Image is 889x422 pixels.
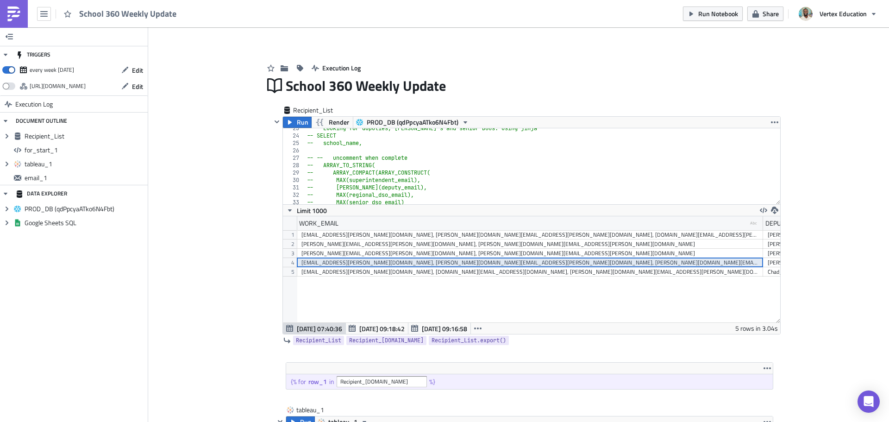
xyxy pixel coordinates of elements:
[4,82,463,119] p: This metric measures the percentage of students who have been absent for more than 10% of the tot...
[768,258,828,267] div: [PERSON_NAME]
[301,230,758,239] div: [EMAIL_ADDRESS][PERSON_NAME][DOMAIN_NAME], [PERSON_NAME][DOMAIN_NAME][EMAIL_ADDRESS][PERSON_NAME]...
[30,63,74,77] div: every week on Friday
[25,146,145,154] span: for_start_1
[283,132,305,139] div: 24
[143,14,243,21] strong: Average Daily Attendance (ADA)
[16,185,67,202] div: DATA EXPLORER
[4,14,463,29] p: Please see the attached image for a summary of and . If there are any issues with the report, ple...
[283,117,312,128] button: Run
[283,205,330,216] button: Limit 1000
[346,336,426,345] a: Recipient_[DOMAIN_NAME]
[79,8,177,19] span: School 360 Weekly Update
[132,65,143,75] span: Edit
[25,219,145,227] span: Google Sheets SQL
[359,324,405,334] span: [DATE] 09:18:42
[408,323,471,334] button: [DATE] 09:16:58
[301,249,758,258] div: [PERSON_NAME][EMAIL_ADDRESS][PERSON_NAME][DOMAIN_NAME], [PERSON_NAME][DOMAIN_NAME][EMAIL_ADDRESS]...
[301,239,758,249] div: [PERSON_NAME][EMAIL_ADDRESS][PERSON_NAME][DOMAIN_NAME], [PERSON_NAME][DOMAIN_NAME][EMAIL_ADDRESS]...
[25,174,145,182] span: email_1
[4,82,113,89] strong: Year-To-Date Chronic Absenteeism:
[329,378,337,386] div: in
[117,79,148,94] button: Edit
[283,154,305,162] div: 27
[322,63,361,73] span: Execution Log
[283,125,305,132] div: 23
[15,96,53,113] span: Execution Log
[117,63,148,77] button: Edit
[293,106,334,115] span: Recipient_List
[763,9,779,19] span: Share
[747,6,783,21] button: Share
[299,216,338,230] div: WORK_EMAIL
[16,113,67,129] div: DOCUMENT OUTLINE
[422,324,467,334] span: [DATE] 09:16:58
[307,61,365,75] button: Execution Log
[329,117,349,128] span: Render
[271,116,282,127] button: Hide content
[735,323,778,334] div: 5 rows in 3.04s
[4,4,463,119] body: Rich Text Area. Press ALT-0 for help.
[4,40,463,49] h3: Key Metrics
[6,6,21,21] img: PushMetrics
[293,336,344,345] a: Recipient_List
[132,82,143,91] span: Edit
[16,46,50,63] div: TRIGGERS
[283,176,305,184] div: 30
[286,77,447,94] span: School 360 Weekly Update
[297,206,327,215] span: Limit 1000
[349,336,424,345] span: Recipient_[DOMAIN_NAME]
[432,336,506,345] span: Recipient_List.export()
[308,378,329,386] div: row_1
[768,249,828,258] div: [PERSON_NAME]
[301,258,758,267] div: [EMAIL_ADDRESS][PERSON_NAME][DOMAIN_NAME], [PERSON_NAME][DOMAIN_NAME][EMAIL_ADDRESS][PERSON_NAME]...
[698,9,738,19] span: Run Notebook
[25,132,145,140] span: Recipient_List
[429,336,509,345] a: Recipient_List.export()
[297,117,308,128] span: Run
[283,323,346,334] button: [DATE] 07:40:36
[4,4,463,11] p: Hello Everyone,
[283,199,305,206] div: 33
[291,378,308,386] div: {% for
[301,267,758,277] div: [EMAIL_ADDRESS][PERSON_NAME][DOMAIN_NAME], [DOMAIN_NAME][EMAIL_ADDRESS][DOMAIN_NAME], [PERSON_NAM...
[798,6,814,22] img: Avatar
[283,184,305,191] div: 31
[283,162,305,169] div: 28
[768,267,828,277] div: Chad_Kobold
[4,57,106,64] strong: Average Daily Attendance (ADA):
[283,139,305,147] div: 25
[296,336,341,345] span: Recipient_List
[858,391,880,413] div: Open Intercom Messenger
[297,324,342,334] span: [DATE] 07:40:36
[311,117,353,128] button: Render
[254,14,381,21] strong: Year-To-Date (YTD) Chronic Absenteeism
[296,405,333,415] span: tableau_1
[283,191,305,199] div: 32
[345,323,408,334] button: [DATE] 09:18:42
[793,4,882,24] button: Vertex Education
[25,160,145,168] span: tableau_1
[429,378,438,386] div: %}
[283,147,305,154] div: 26
[25,205,145,213] span: PROD_DB (qdPpcyaATko6N4Fbt)
[367,117,458,128] span: PROD_DB (qdPpcyaATko6N4Fbt)
[820,9,867,19] span: Vertex Education
[283,169,305,176] div: 29
[765,216,809,230] div: DEPUTY_NAME
[683,6,743,21] button: Run Notebook
[30,79,86,93] div: https://pushmetrics.io/api/v1/report/w3lAZzYo8K/webhook?token=a044d2ece7c6404abefc69cf851384d0
[768,239,828,249] div: [PERSON_NAME]
[4,57,463,79] p: This metric measures the percentage of enrolled students who attend school each day, averaged ove...
[768,230,828,239] div: [PERSON_NAME]
[353,117,472,128] button: PROD_DB (qdPpcyaATko6N4Fbt)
